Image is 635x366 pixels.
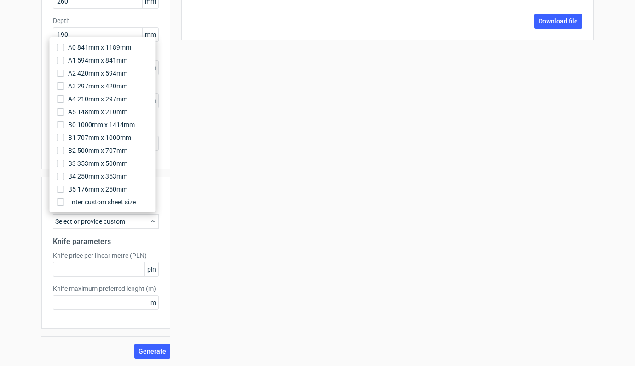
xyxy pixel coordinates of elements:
[68,146,127,155] span: B2 500mm x 707mm
[68,133,131,142] span: B1 707mm x 1000mm
[68,107,127,116] span: A5 148mm x 210mm
[53,214,159,229] div: Select or provide custom
[53,251,159,260] label: Knife price per linear metre (PLN)
[68,159,127,168] span: B3 353mm x 500mm
[534,14,582,29] a: Download file
[139,348,166,354] span: Generate
[142,28,158,41] span: mm
[68,172,127,181] span: B4 250mm x 353mm
[68,81,127,91] span: A3 297mm x 420mm
[68,94,127,104] span: A4 210mm x 297mm
[68,198,136,207] span: Enter custom sheet size
[144,262,158,276] span: pln
[68,185,127,194] span: B5 176mm x 250mm
[53,16,159,25] label: Depth
[134,344,170,359] button: Generate
[68,43,131,52] span: A0 841mm x 1189mm
[53,236,159,247] h2: Knife parameters
[68,120,135,129] span: B0 1000mm x 1414mm
[68,56,127,65] span: A1 594mm x 841mm
[68,69,127,78] span: A2 420mm x 594mm
[53,284,159,293] label: Knife maximum preferred lenght (m)
[148,296,158,309] span: m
